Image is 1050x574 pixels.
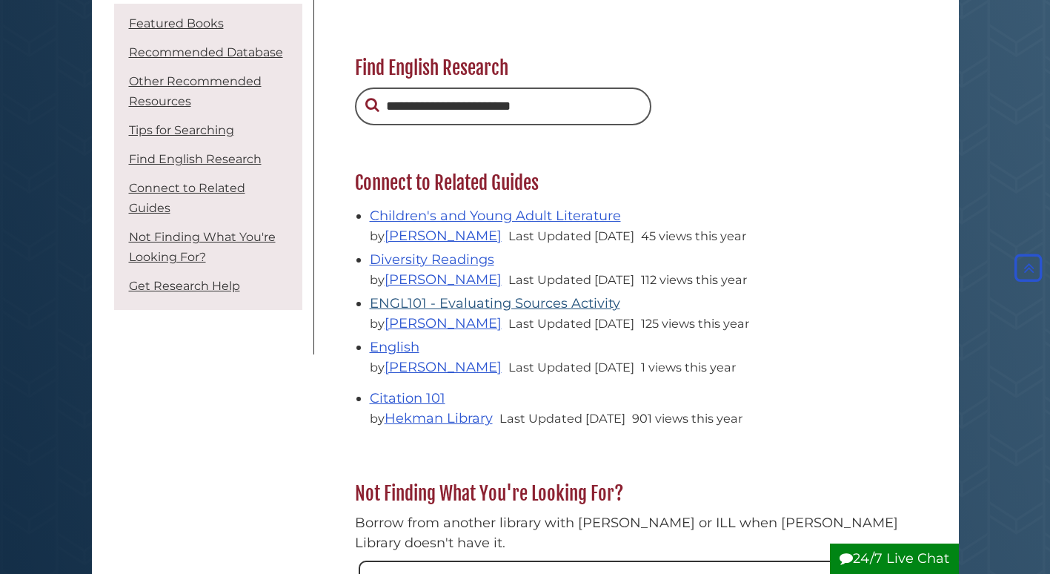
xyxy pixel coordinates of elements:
h2: Find English Research [348,56,914,80]
span: by [370,316,505,331]
span: 45 views this year [641,228,746,243]
a: ENGL101 - Evaluating Sources Activity [370,295,620,311]
span: 112 views this year [641,272,747,287]
a: [PERSON_NAME] [385,359,502,375]
a: Tips for Searching [129,123,234,137]
span: Last Updated [DATE] [499,411,625,426]
button: 24/7 Live Chat [830,544,959,574]
a: Get Research Help [129,279,240,293]
a: [PERSON_NAME] [385,271,502,288]
span: 901 views this year [632,411,742,426]
span: Last Updated [DATE] [508,228,634,243]
span: Last Updated [DATE] [508,360,634,375]
span: by [370,411,496,426]
a: Back to Top [1011,260,1046,277]
span: by [370,360,505,375]
a: Children's and Young Adult Literature [370,208,621,224]
h2: Connect to Related Guides [348,171,914,195]
a: Find English Research [129,152,262,166]
a: [PERSON_NAME] [385,228,502,244]
h2: Not Finding What You're Looking For? [348,482,914,506]
a: [PERSON_NAME] [385,315,502,331]
a: English [370,339,419,355]
i: Search [365,97,379,112]
a: Recommended Database [129,45,283,59]
span: by [370,272,505,287]
a: Featured Books [129,16,224,30]
button: Search [365,94,379,116]
span: Last Updated [DATE] [508,316,634,331]
a: Hekman Library [385,410,493,426]
a: Not Finding What You're Looking For? [129,230,276,264]
a: Citation 101 [370,390,445,406]
a: Diversity Readings [370,251,494,268]
a: Connect to Related Guides [129,181,245,215]
span: by [370,228,505,243]
span: 125 views this year [641,316,749,331]
span: 1 views this year [641,360,736,375]
span: Last Updated [DATE] [508,272,634,287]
p: Borrow from another library with [PERSON_NAME] or ILL when [PERSON_NAME] Library doesn't have it. [355,513,907,553]
a: Other Recommended Resources [129,74,262,108]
